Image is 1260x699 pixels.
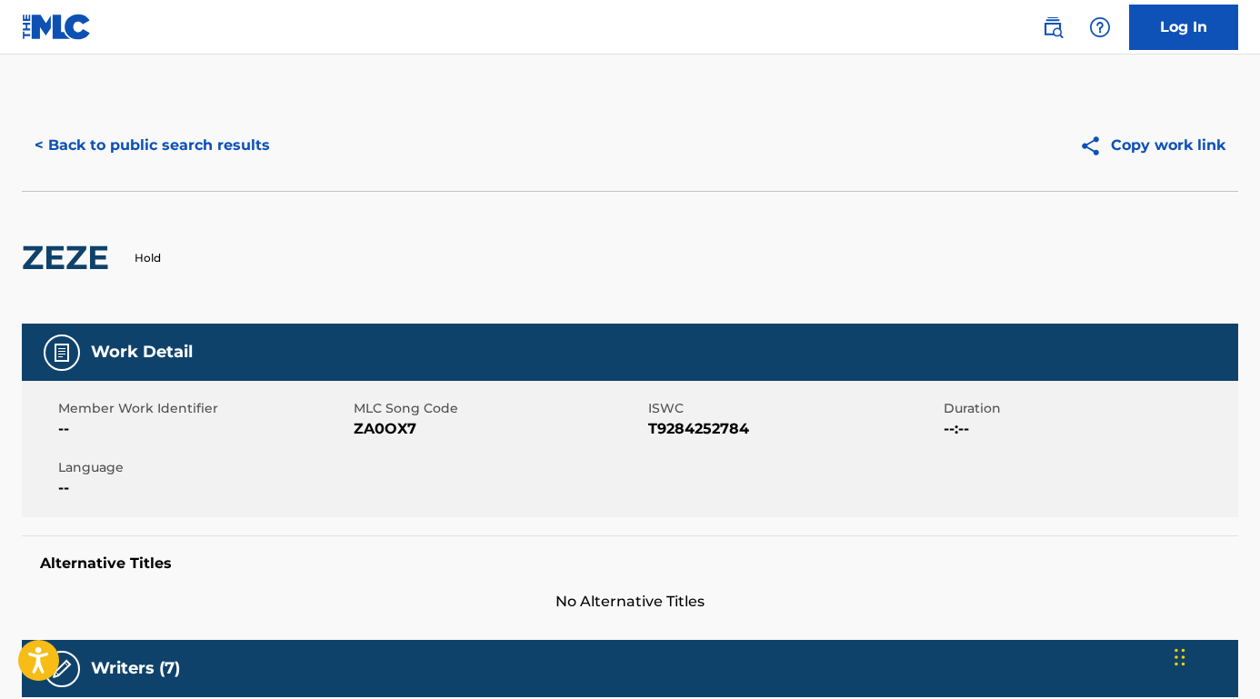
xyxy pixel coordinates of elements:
[1066,123,1238,168] button: Copy work link
[58,477,349,499] span: --
[1129,5,1238,50] a: Log In
[944,399,1235,418] span: Duration
[58,418,349,440] span: --
[1035,9,1071,45] a: Public Search
[91,342,193,363] h5: Work Detail
[1175,630,1185,684] div: Glisser
[1169,612,1260,699] iframe: Chat Widget
[135,250,161,266] p: Hold
[944,418,1235,440] span: --:--
[51,342,73,364] img: Work Detail
[354,418,645,440] span: ZA0OX7
[51,658,73,680] img: Writers
[1079,135,1111,157] img: Copy work link
[1089,16,1111,38] img: help
[1042,16,1064,38] img: search
[22,123,283,168] button: < Back to public search results
[1082,9,1118,45] div: Help
[1169,612,1260,699] div: Widget de chat
[22,591,1238,613] span: No Alternative Titles
[58,399,349,418] span: Member Work Identifier
[91,658,180,679] h5: Writers (7)
[648,399,939,418] span: ISWC
[58,458,349,477] span: Language
[40,554,1220,573] h5: Alternative Titles
[22,14,92,40] img: MLC Logo
[648,418,939,440] span: T9284252784
[22,237,118,278] h2: ZEZE
[354,399,645,418] span: MLC Song Code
